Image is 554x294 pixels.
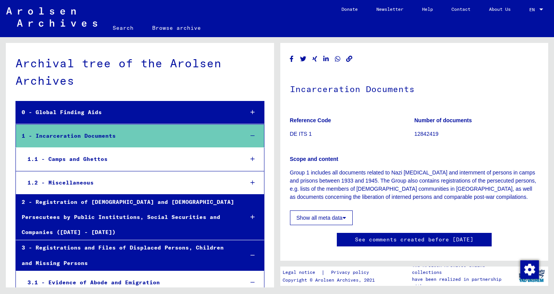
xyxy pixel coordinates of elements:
img: Arolsen_neg.svg [6,7,97,27]
div: 2 - Registration of [DEMOGRAPHIC_DATA] and [DEMOGRAPHIC_DATA] Persecutees by Public Institutions,... [16,195,238,240]
p: Copyright © Arolsen Archives, 2021 [283,277,378,284]
button: Show all meta data [290,210,353,225]
a: Privacy policy [325,268,378,277]
a: Legal notice [283,268,321,277]
div: 0 - Global Finding Aids [16,105,238,120]
span: EN [529,7,538,12]
div: Archival tree of the Arolsen Archives [15,55,264,89]
a: Search [103,19,143,37]
p: The Arolsen Archives online collections [412,262,515,276]
h1: Incarceration Documents [290,71,539,105]
b: Number of documents [414,117,472,123]
button: Share on WhatsApp [334,54,342,64]
button: Share on LinkedIn [322,54,330,64]
button: Share on Twitter [299,54,307,64]
p: have been realized in partnership with [412,276,515,290]
p: DE ITS 1 [290,130,414,138]
div: 3 - Registrations and Files of Displaced Persons, Children and Missing Persons [16,240,238,270]
button: Copy link [345,54,353,64]
p: 12842419 [414,130,539,138]
img: Change consent [520,260,539,279]
div: 1.1 - Camps and Ghettos [22,152,238,167]
button: Share on Facebook [288,54,296,64]
div: 3.1 - Evidence of Abode and Emigration [22,275,238,290]
div: Change consent [520,260,539,279]
p: Group 1 includes all documents related to Nazi [MEDICAL_DATA] and internment of persons in camps ... [290,169,539,201]
div: 1 - Incarceration Documents [16,128,238,144]
b: Scope and content [290,156,338,162]
b: Reference Code [290,117,331,123]
div: | [283,268,378,277]
a: See comments created before [DATE] [355,236,473,244]
button: Share on Xing [311,54,319,64]
a: Browse archive [143,19,210,37]
img: yv_logo.png [517,266,546,285]
div: 1.2 - Miscellaneous [22,175,238,190]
